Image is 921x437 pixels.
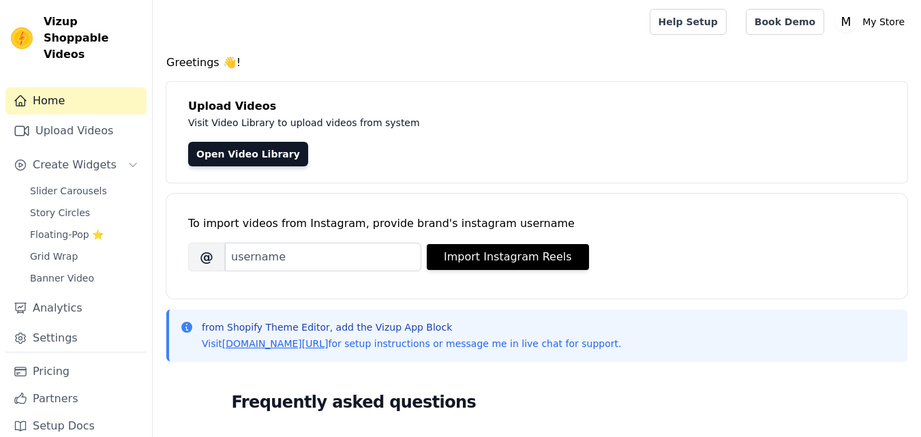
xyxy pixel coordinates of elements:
[650,9,727,35] a: Help Setup
[232,389,843,416] h2: Frequently asked questions
[33,157,117,173] span: Create Widgets
[5,295,147,322] a: Analytics
[5,385,147,412] a: Partners
[202,320,621,334] p: from Shopify Theme Editor, add the Vizup App Block
[166,55,907,71] h4: Greetings 👋!
[5,117,147,145] a: Upload Videos
[225,243,421,271] input: username
[427,244,589,270] button: Import Instagram Reels
[22,181,147,200] a: Slider Carousels
[841,15,851,29] text: M
[22,247,147,266] a: Grid Wrap
[5,358,147,385] a: Pricing
[5,87,147,115] a: Home
[22,269,147,288] a: Banner Video
[5,151,147,179] button: Create Widgets
[835,10,910,34] button: M My Store
[222,338,329,349] a: [DOMAIN_NAME][URL]
[857,10,910,34] p: My Store
[30,228,104,241] span: Floating-Pop ⭐
[11,27,33,49] img: Vizup
[30,271,94,285] span: Banner Video
[202,337,621,350] p: Visit for setup instructions or message me in live chat for support.
[188,98,886,115] h4: Upload Videos
[22,225,147,244] a: Floating-Pop ⭐
[746,9,824,35] a: Book Demo
[188,215,886,232] div: To import videos from Instagram, provide brand's instagram username
[30,206,90,220] span: Story Circles
[30,250,78,263] span: Grid Wrap
[30,184,107,198] span: Slider Carousels
[188,115,799,131] p: Visit Video Library to upload videos from system
[5,325,147,352] a: Settings
[188,243,225,271] span: @
[44,14,141,63] span: Vizup Shoppable Videos
[22,203,147,222] a: Story Circles
[188,142,308,166] a: Open Video Library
